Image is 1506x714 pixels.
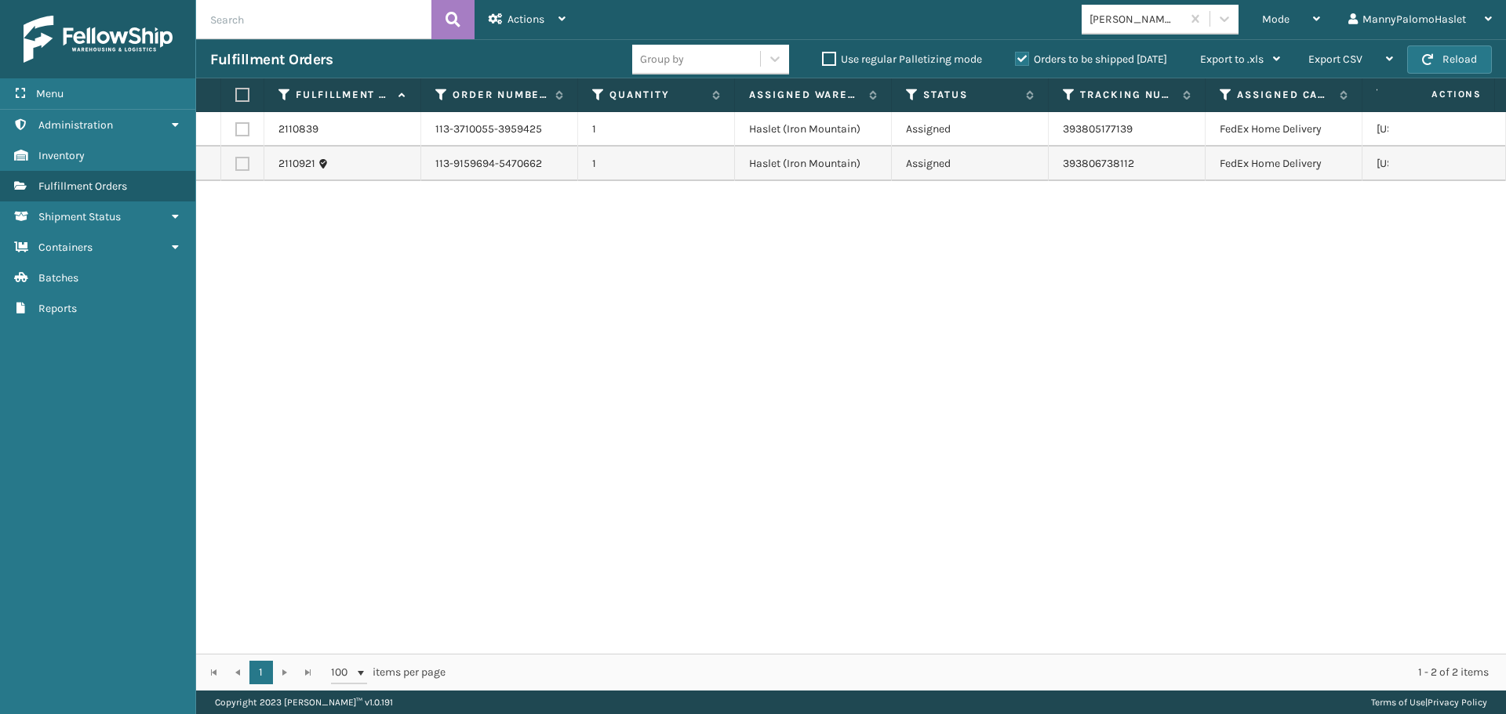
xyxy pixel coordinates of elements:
[609,88,704,102] label: Quantity
[507,13,544,26] span: Actions
[1237,88,1332,102] label: Assigned Carrier Service
[1371,690,1487,714] div: |
[735,147,892,181] td: Haslet (Iron Mountain)
[1262,13,1290,26] span: Mode
[331,661,446,684] span: items per page
[640,51,684,67] div: Group by
[278,121,318,137] a: 2110839
[1428,697,1487,708] a: Privacy Policy
[36,87,64,100] span: Menu
[210,50,333,69] h3: Fulfillment Orders
[38,149,85,162] span: Inventory
[1063,157,1134,170] a: 393806738112
[1080,88,1175,102] label: Tracking Number
[1371,697,1425,708] a: Terms of Use
[1200,53,1264,66] span: Export to .xls
[249,661,273,684] a: 1
[421,112,578,147] td: 113-3710055-3959425
[1382,82,1491,107] span: Actions
[735,112,892,147] td: Haslet (Iron Mountain)
[467,665,1489,680] div: 1 - 2 of 2 items
[1089,11,1183,27] div: [PERSON_NAME] Brands
[24,16,173,63] img: logo
[38,210,121,223] span: Shipment Status
[1206,112,1362,147] td: FedEx Home Delivery
[38,118,113,132] span: Administration
[1063,122,1133,136] a: 393805177139
[38,179,127,193] span: Fulfillment Orders
[278,156,315,172] a: 2110921
[421,147,578,181] td: 113-9159694-5470662
[38,302,77,315] span: Reports
[892,147,1049,181] td: Assigned
[38,241,93,254] span: Containers
[1308,53,1362,66] span: Export CSV
[453,88,547,102] label: Order Number
[331,665,355,680] span: 100
[923,88,1018,102] label: Status
[578,147,735,181] td: 1
[38,271,78,285] span: Batches
[215,690,393,714] p: Copyright 2023 [PERSON_NAME]™ v 1.0.191
[1206,147,1362,181] td: FedEx Home Delivery
[578,112,735,147] td: 1
[1015,53,1167,66] label: Orders to be shipped [DATE]
[296,88,391,102] label: Fulfillment Order Id
[749,88,861,102] label: Assigned Warehouse
[892,112,1049,147] td: Assigned
[1407,45,1492,74] button: Reload
[822,53,982,66] label: Use regular Palletizing mode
